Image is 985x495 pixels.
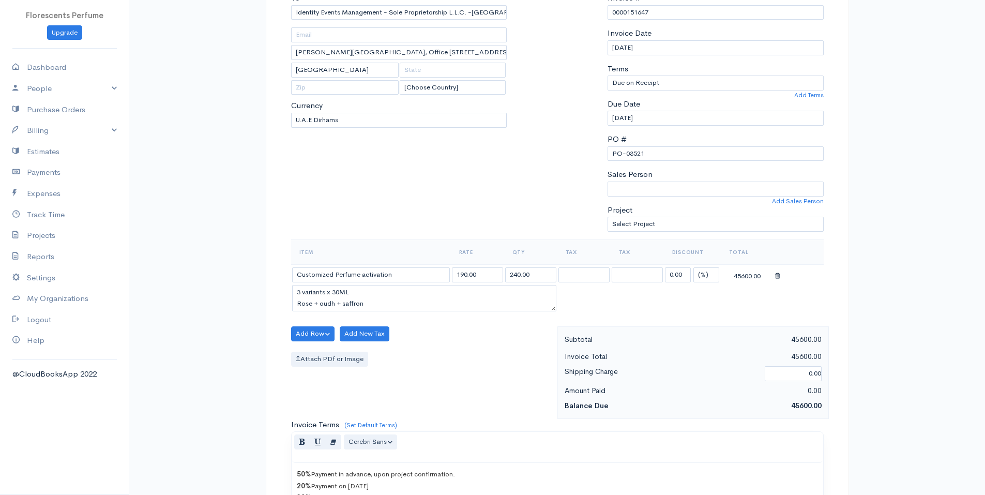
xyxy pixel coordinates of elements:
[291,80,399,95] input: Zip
[294,434,310,449] button: Bold (CTRL+B)
[608,111,824,126] input: dd-mm-yyyy
[504,239,557,264] th: Qty
[340,326,389,341] button: Add New Tax
[292,267,450,282] input: Item Name
[772,197,824,206] a: Add Sales Person
[297,470,455,478] span: Payment in advance, upon project confirmation.
[291,63,399,78] input: City
[310,434,326,449] button: Underline (CTRL+U)
[721,239,774,264] th: Total
[722,268,773,281] div: 45600.00
[693,384,827,397] div: 0.00
[344,434,398,449] button: Font Family
[291,5,507,20] input: Client Name
[608,63,628,75] label: Terms
[608,169,653,181] label: Sales Person
[26,10,103,20] span: Florescents Perfume
[559,384,693,397] div: Amount Paid
[664,239,721,264] th: Discount
[291,239,451,264] th: Item
[291,45,507,60] input: Address
[559,350,693,363] div: Invoice Total
[291,419,339,431] label: Invoice Terms
[291,100,323,112] label: Currency
[608,98,640,110] label: Due Date
[693,350,827,363] div: 45600.00
[791,401,822,410] span: 45600.00
[608,133,627,145] label: PO #
[794,91,824,100] a: Add Terms
[297,482,369,490] span: Payment on [DATE]
[297,470,311,478] b: 50%
[608,40,824,55] input: dd-mm-yyyy
[325,434,341,449] button: Remove Font Style (CTRL+\)
[611,239,664,264] th: Tax
[451,239,504,264] th: Rate
[348,437,387,446] span: Cerebri Sans
[291,326,335,341] button: Add Row
[291,27,507,42] input: Email
[291,352,368,367] label: Attach PDf or Image
[297,482,311,490] span: 20%
[559,365,760,382] div: Shipping Charge
[608,204,632,216] label: Project
[693,333,827,346] div: 45600.00
[608,27,651,39] label: Invoice Date
[400,63,506,78] input: State
[344,421,397,429] a: (Set Default Terms)
[557,239,611,264] th: Tax
[47,25,82,40] a: Upgrade
[565,401,609,410] strong: Balance Due
[559,333,693,346] div: Subtotal
[12,368,117,380] div: @CloudBooksApp 2022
